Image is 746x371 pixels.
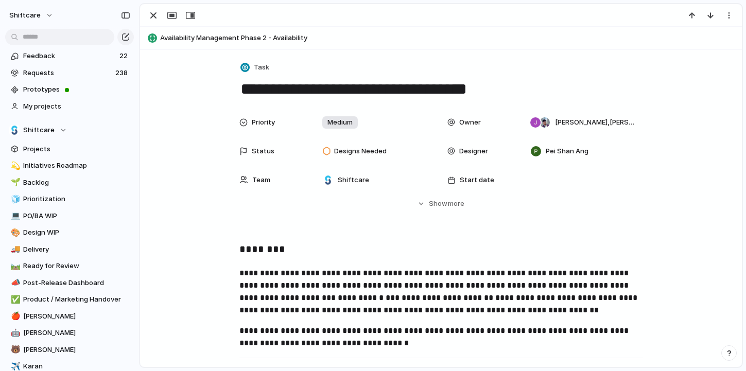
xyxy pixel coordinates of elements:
button: 🎨 [9,227,20,238]
span: [PERSON_NAME] [23,345,130,355]
button: Availability Management Phase 2 - Availability [145,30,737,46]
button: shiftcare [5,7,59,24]
a: 🤖[PERSON_NAME] [5,325,134,341]
span: Pei Shan Ang [546,146,588,156]
div: 🍎 [11,310,18,322]
span: [PERSON_NAME] [23,311,130,322]
span: Delivery [23,244,130,255]
div: 🛤️ [11,260,18,272]
span: Designer [459,146,488,156]
span: Owner [459,117,481,128]
div: 💫 [11,160,18,172]
span: Backlog [23,178,130,188]
span: Shiftcare [23,125,55,135]
button: Showmore [239,195,643,213]
span: 238 [115,68,130,78]
span: Priority [252,117,275,128]
a: My projects [5,99,134,114]
button: Task [238,60,272,75]
span: Show [429,199,447,209]
span: Prioritization [23,194,130,204]
span: Designs Needed [334,146,387,156]
span: Status [252,146,274,156]
div: 🌱 [11,176,18,188]
button: 💫 [9,161,20,171]
span: Requests [23,68,112,78]
a: 🌱Backlog [5,175,134,190]
button: 💻 [9,211,20,221]
span: Availability Management Phase 2 - Availability [160,33,737,43]
div: 🧊 [11,193,18,205]
button: 🍎 [9,311,20,322]
a: 🛤️Ready for Review [5,258,134,274]
a: 💫Initiatives Roadmap [5,158,134,173]
a: 🐻[PERSON_NAME] [5,342,134,358]
button: 🧊 [9,194,20,204]
button: ✅ [9,294,20,305]
button: Shiftcare [5,122,134,138]
span: shiftcare [9,10,41,21]
span: 22 [119,51,130,61]
button: 🤖 [9,328,20,338]
span: [PERSON_NAME] , [PERSON_NAME] [555,117,634,128]
a: Feedback22 [5,48,134,64]
div: ✅ [11,294,18,306]
span: Team [252,175,270,185]
button: 🌱 [9,178,20,188]
span: My projects [23,101,130,112]
div: 📣 [11,277,18,289]
button: 📣 [9,278,20,288]
span: Ready for Review [23,261,130,271]
a: Projects [5,142,134,157]
div: 🎨 [11,227,18,239]
a: Prototypes [5,82,134,97]
a: 🎨Design WIP [5,225,134,240]
button: 🚚 [9,244,20,255]
a: 🧊Prioritization [5,191,134,207]
div: 🤖 [11,327,18,339]
span: more [448,199,464,209]
span: Design WIP [23,227,130,238]
div: 🚚 [11,243,18,255]
a: 🚚Delivery [5,242,134,257]
a: Requests238 [5,65,134,81]
span: Feedback [23,51,116,61]
span: Start date [460,175,494,185]
a: 📣Post-Release Dashboard [5,275,134,291]
span: PO/BA WIP [23,211,130,221]
span: Initiatives Roadmap [23,161,130,171]
span: Projects [23,144,130,154]
span: Post-Release Dashboard [23,278,130,288]
button: 🐻 [9,345,20,355]
button: 🛤️ [9,261,20,271]
div: 🐻 [11,344,18,356]
span: Product / Marketing Handover [23,294,130,305]
span: [PERSON_NAME] [23,328,130,338]
a: ✅Product / Marketing Handover [5,292,134,307]
span: Task [254,62,269,73]
span: Prototypes [23,84,130,95]
a: 💻PO/BA WIP [5,208,134,224]
span: Medium [327,117,353,128]
div: 💻 [11,210,18,222]
a: 🍎[PERSON_NAME] [5,309,134,324]
span: Shiftcare [338,175,369,185]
